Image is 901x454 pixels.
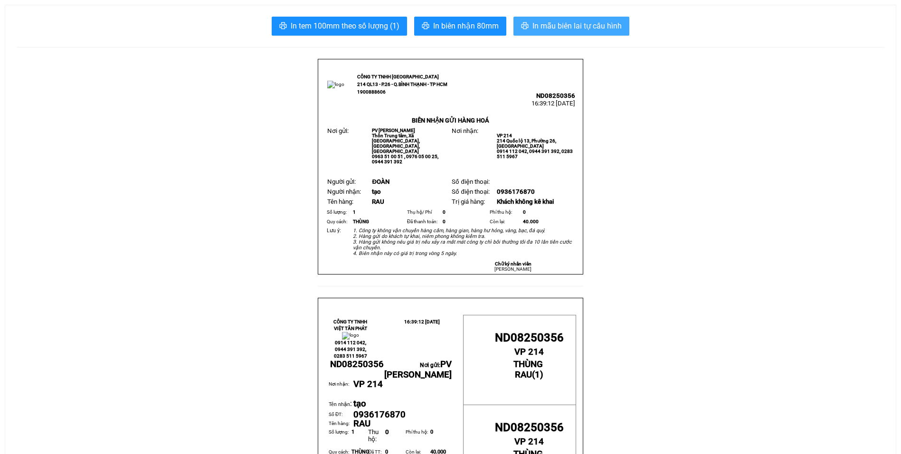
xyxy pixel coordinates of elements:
[412,117,489,124] strong: BIÊN NHẬN GỬI HÀNG HOÁ
[327,178,356,185] span: Người gửi:
[342,332,359,340] img: logo
[353,379,383,389] span: VP 214
[406,429,430,449] td: Phí thu hộ:
[353,418,370,429] span: RAU
[372,198,384,205] span: RAU
[561,74,575,88] img: qr-code
[488,217,522,227] td: Còn lại:
[353,409,406,420] span: 0936176870
[497,133,512,138] span: VP 214
[291,20,399,32] span: In tem 100mm theo số lượng (1)
[404,319,440,324] span: 16:39:12 [DATE]
[330,359,384,369] span: ND08250356
[536,92,575,99] span: ND08250356
[452,198,485,205] span: Trị giá hàng:
[327,227,341,234] span: Lưu ý:
[384,359,452,380] span: PV [PERSON_NAME]
[329,420,353,428] td: Tên hàng:
[389,332,436,356] img: logo
[535,369,540,380] span: 1
[494,266,531,272] span: [PERSON_NAME]
[279,22,287,31] span: printer
[353,209,356,215] span: 1
[372,128,415,133] span: PV [PERSON_NAME]
[329,401,350,407] span: Tên nhận
[368,428,379,443] span: Thu hộ:
[523,219,539,224] span: 40.000
[351,429,354,435] span: 1
[385,428,389,435] span: 0
[372,133,420,154] span: Thôn Trung tâm, Xã [GEOGRAPHIC_DATA], [GEOGRAPHIC_DATA], [GEOGRAPHIC_DATA]
[353,219,369,224] span: THÙNG
[353,227,572,256] em: 1. Công ty không vận chuyển hàng cấm, hàng gian, hàng hư hỏng, vàng, bạc, đá quý. 2. Hàng gửi do ...
[433,20,499,32] span: In biên nhận 80mm
[513,359,545,380] strong: ( )
[515,369,532,380] span: RAU
[497,149,573,159] span: 0914 112 042, 0944 391 392, 0283 511 5967
[327,188,361,195] span: Người nhận:
[329,380,353,398] td: Nơi nhận:
[452,127,478,134] span: Nơi nhận:
[521,22,529,31] span: printer
[443,209,446,215] span: 0
[488,208,522,217] td: Phí thu hộ:
[406,208,441,217] td: Thụ hộ/ Phí
[452,188,489,195] span: Số điện thoại:
[414,17,506,36] button: printerIn biên nhận 80mm
[495,421,564,434] span: ND08250356
[334,340,367,359] span: 0914 112 042, 0944 391 392, 0283 511 5967
[497,188,535,195] span: 0936176870
[272,17,407,36] button: printerIn tem 100mm theo số lượng (1)
[443,219,446,224] span: 0
[357,74,447,95] strong: CÔNG TY TNHH [GEOGRAPHIC_DATA] 214 QL13 - P.26 - Q.BÌNH THẠNH - TP HCM 1900888606
[384,362,452,379] span: Nơi gửi:
[430,429,433,435] span: 0
[497,138,556,149] span: 214 Quốc lộ 13, Phường 26, [GEOGRAPHIC_DATA]
[497,198,554,205] span: Khách không kê khai
[495,261,531,266] strong: Chữ ký nhân viên
[372,188,381,195] span: tạo
[514,436,544,447] span: VP 214
[513,359,543,369] span: THÙNG
[532,20,622,32] span: In mẫu biên lai tự cấu hình
[333,319,367,331] strong: CÔNG TY TNHH VIỆT TÂN PHÁT
[372,178,389,185] span: ĐOÀN
[523,209,526,215] span: 0
[495,331,564,344] span: ND08250356
[329,429,351,449] td: Số lượng:
[353,398,366,409] span: tạo
[329,410,353,420] td: Số ĐT:
[329,399,352,408] span: :
[325,208,351,217] td: Số lượng:
[513,17,629,36] button: printerIn mẫu biên lai tự cấu hình
[452,178,489,185] span: Số điện thoại:
[422,22,429,31] span: printer
[327,198,353,205] span: Tên hàng:
[372,154,438,164] span: 0963 51 00 51 , 0976 05 00 25, 0944 391 392
[406,217,441,227] td: Đã thanh toán:
[531,100,575,107] span: 16:39:12 [DATE]
[327,127,349,134] span: Nơi gửi:
[514,347,544,357] span: VP 214
[325,217,351,227] td: Quy cách:
[327,81,344,88] img: logo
